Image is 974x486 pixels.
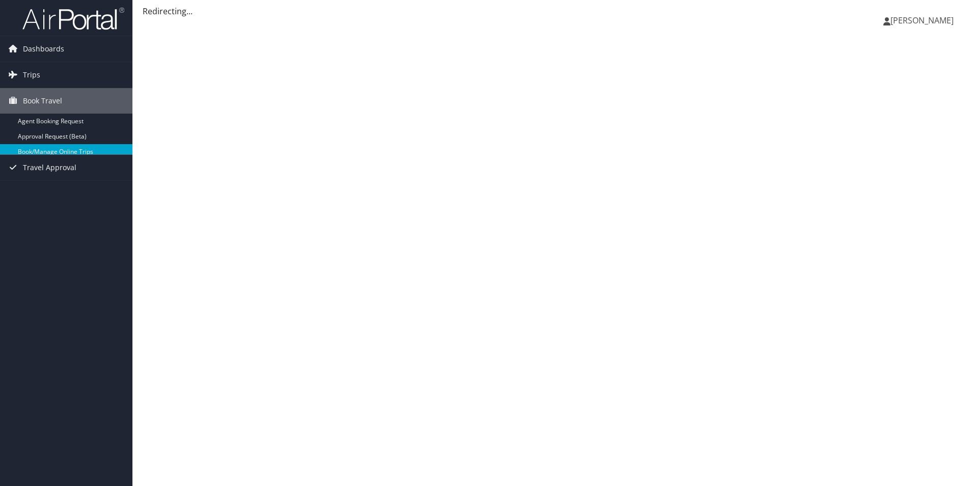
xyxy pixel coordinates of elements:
[23,36,64,62] span: Dashboards
[23,155,76,180] span: Travel Approval
[143,5,964,17] div: Redirecting...
[23,88,62,114] span: Book Travel
[883,5,964,36] a: [PERSON_NAME]
[890,15,954,26] span: [PERSON_NAME]
[22,7,124,31] img: airportal-logo.png
[23,62,40,88] span: Trips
